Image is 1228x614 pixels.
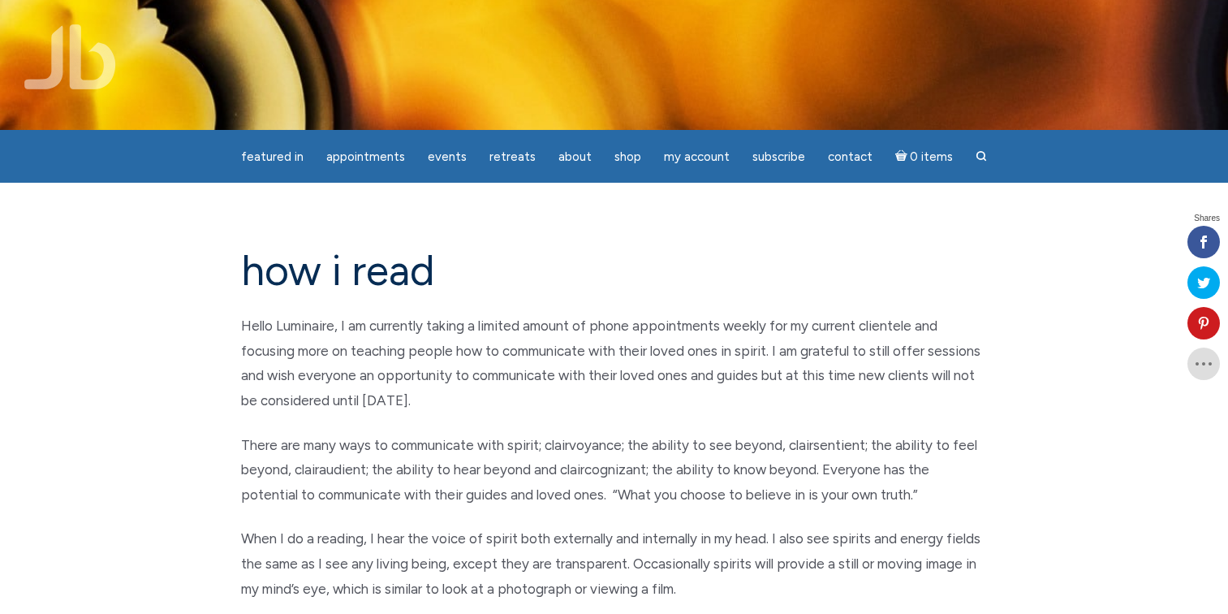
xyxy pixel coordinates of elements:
[910,151,953,163] span: 0 items
[1194,214,1220,223] span: Shares
[885,140,963,173] a: Cart0 items
[752,149,805,164] span: Subscribe
[241,313,988,413] p: Hello Luminaire, I am currently taking a limited amount of phone appointments weekly for my curre...
[743,141,815,173] a: Subscribe
[428,149,467,164] span: Events
[418,141,476,173] a: Events
[654,141,739,173] a: My Account
[241,433,988,508] p: There are many ways to communicate with spirit; clairvoyance; the ability to see beyond, clairsen...
[828,149,873,164] span: Contact
[605,141,651,173] a: Shop
[895,149,911,164] i: Cart
[241,149,304,164] span: featured in
[549,141,601,173] a: About
[24,24,116,89] img: Jamie Butler. The Everyday Medium
[558,149,592,164] span: About
[241,526,988,601] p: When I do a reading, I hear the voice of spirit both externally and internally in my head. I also...
[231,141,313,173] a: featured in
[317,141,415,173] a: Appointments
[489,149,536,164] span: Retreats
[480,141,545,173] a: Retreats
[241,248,988,294] h1: how i read
[664,149,730,164] span: My Account
[614,149,641,164] span: Shop
[326,149,405,164] span: Appointments
[818,141,882,173] a: Contact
